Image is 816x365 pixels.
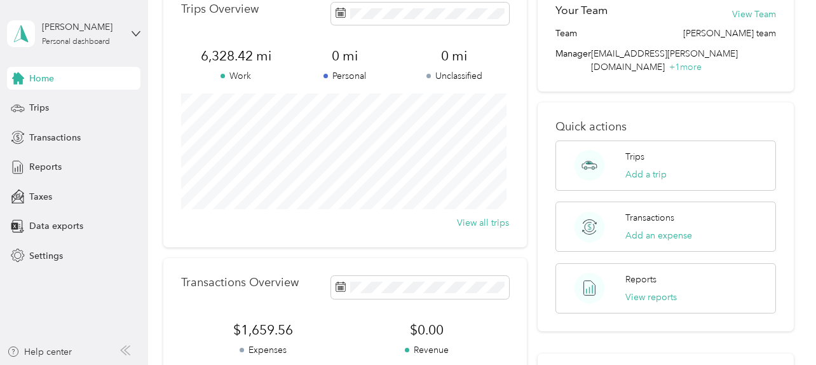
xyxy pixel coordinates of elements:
p: Unclassified [400,69,509,83]
span: Team [555,27,577,40]
p: Trips [625,150,644,163]
button: View Team [732,8,776,21]
div: [PERSON_NAME] [42,20,121,34]
button: View all trips [457,216,509,230]
p: Transactions Overview [181,276,299,289]
button: Add an expense [625,229,692,242]
p: Personal [290,69,400,83]
span: Reports [29,160,62,174]
span: Taxes [29,190,52,203]
span: Settings [29,249,63,263]
span: $0.00 [345,321,509,339]
span: Home [29,72,54,85]
span: Transactions [29,131,81,144]
span: + 1 more [669,62,702,72]
p: Expenses [181,343,345,357]
p: Quick actions [555,120,776,134]
p: Reports [625,273,656,286]
span: 0 mi [400,47,509,65]
p: Work [181,69,290,83]
button: Help center [7,345,72,359]
p: Transactions [625,211,674,224]
button: View reports [625,291,677,304]
span: [PERSON_NAME] team [683,27,776,40]
div: Personal dashboard [42,38,110,46]
span: 6,328.42 mi [181,47,290,65]
span: $1,659.56 [181,321,345,339]
p: Trips Overview [181,3,259,16]
iframe: Everlance-gr Chat Button Frame [745,294,816,365]
span: Manager [555,47,591,74]
span: Data exports [29,219,83,233]
h2: Your Team [555,3,608,18]
p: Revenue [345,343,509,357]
button: Add a trip [625,168,667,181]
span: Trips [29,101,49,114]
span: 0 mi [290,47,400,65]
span: [EMAIL_ADDRESS][PERSON_NAME][DOMAIN_NAME] [591,48,738,72]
